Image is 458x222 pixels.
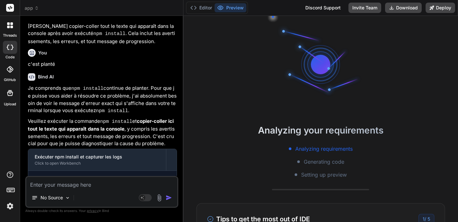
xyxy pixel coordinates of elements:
span: Generating code [304,158,344,166]
span: privacy [87,209,99,213]
label: code [6,54,15,60]
p: No Source [41,194,63,201]
div: Click to open Workbench [35,161,159,166]
div: Exécuter npm install et capturer les logs [35,154,159,160]
button: Download [385,3,422,13]
button: Exécuter npm install et capturer les logsClick to open Workbench [28,149,166,170]
p: Veuillez exécuter la commande et , y compris les avertissements, les erreurs et tout message de p... [28,118,177,147]
code: npm install [93,31,125,37]
img: attachment [156,194,163,202]
img: Pick Models [65,195,70,201]
label: Upload [4,101,16,107]
div: Discord Support [301,3,345,13]
button: Invite Team [348,3,381,13]
code: npm install [71,86,103,91]
p: c'est planté [28,61,177,68]
span: 1 [423,216,425,222]
p: Always double-check its answers. Your in Bind [25,208,178,214]
button: Editor [188,3,215,12]
img: icon [166,194,172,201]
label: GitHub [4,77,16,83]
span: app [25,5,39,11]
img: settings [5,201,16,212]
p: Je comprends que continue de planter. Pour que je puisse vous aider à résoudre ce problème, j'ai ... [28,85,177,115]
span: Analyzing requirements [295,145,353,153]
code: npm install [96,108,128,114]
code: npm install [100,119,132,124]
h6: Bind AI [38,74,54,80]
span: 5 [428,216,430,222]
button: Preview [215,3,246,12]
span: Setting up preview [301,171,347,179]
h2: Analyzing your requirements [183,123,458,137]
button: Deploy [426,3,455,13]
h6: You [38,50,47,56]
label: threads [3,33,17,38]
p: [PERSON_NAME] copier-coller tout le texte qui apparaît dans la console après avoir exécuté . Cela... [28,23,177,45]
